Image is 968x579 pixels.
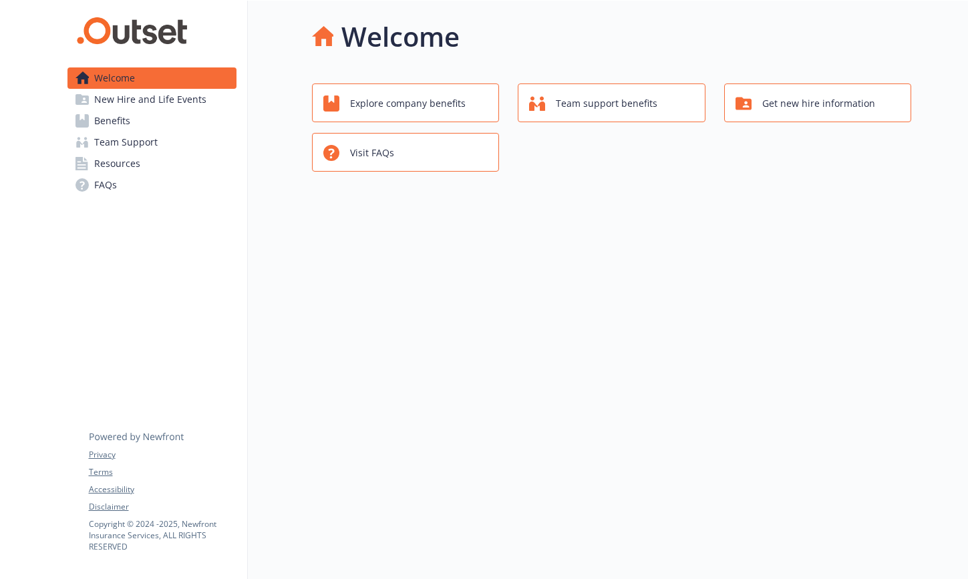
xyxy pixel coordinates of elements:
[89,501,236,513] a: Disclaimer
[312,83,500,122] button: Explore company benefits
[89,466,236,478] a: Terms
[67,67,236,89] a: Welcome
[350,140,394,166] span: Visit FAQs
[89,518,236,552] p: Copyright © 2024 - 2025 , Newfront Insurance Services, ALL RIGHTS RESERVED
[89,484,236,496] a: Accessibility
[94,89,206,110] span: New Hire and Life Events
[312,133,500,172] button: Visit FAQs
[67,153,236,174] a: Resources
[341,17,460,57] h1: Welcome
[67,132,236,153] a: Team Support
[518,83,705,122] button: Team support benefits
[94,67,135,89] span: Welcome
[94,153,140,174] span: Resources
[67,110,236,132] a: Benefits
[67,89,236,110] a: New Hire and Life Events
[556,91,657,116] span: Team support benefits
[89,449,236,461] a: Privacy
[94,110,130,132] span: Benefits
[762,91,875,116] span: Get new hire information
[94,132,158,153] span: Team Support
[724,83,912,122] button: Get new hire information
[67,174,236,196] a: FAQs
[350,91,466,116] span: Explore company benefits
[94,174,117,196] span: FAQs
